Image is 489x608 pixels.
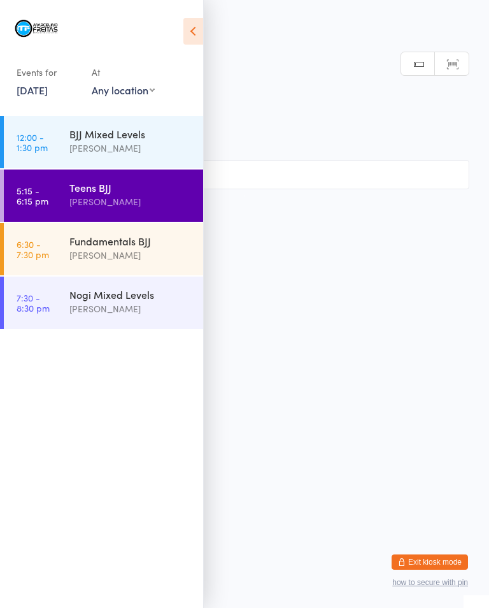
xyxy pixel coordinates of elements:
div: [PERSON_NAME] [69,248,192,263]
div: Teens BJJ [69,180,192,194]
button: how to secure with pin [392,578,468,587]
a: [DATE] [17,83,48,97]
div: Any location [92,83,155,97]
div: [PERSON_NAME] [69,301,192,316]
time: 6:30 - 7:30 pm [17,239,49,259]
a: 5:15 -6:15 pmTeens BJJ[PERSON_NAME] [4,170,203,222]
span: Mat 1 [20,129,469,142]
span: [DATE] 5:15pm [20,104,450,117]
div: [PERSON_NAME] [69,194,192,209]
time: 12:00 - 1:30 pm [17,132,48,152]
time: 7:30 - 8:30 pm [17,293,50,313]
h2: Teens BJJ Check-in [20,76,469,98]
div: BJJ Mixed Levels [69,127,192,141]
div: Events for [17,62,79,83]
div: At [92,62,155,83]
time: 5:15 - 6:15 pm [17,185,48,206]
div: Nogi Mixed Levels [69,287,192,301]
img: Marcelino Freitas Brazilian Jiu-Jitsu [13,10,60,49]
a: 6:30 -7:30 pmFundamentals BJJ[PERSON_NAME] [4,223,203,275]
a: 7:30 -8:30 pmNogi Mixed Levels[PERSON_NAME] [4,277,203,329]
a: 12:00 -1:30 pmBJJ Mixed Levels[PERSON_NAME] [4,116,203,168]
div: Fundamentals BJJ [69,234,192,248]
button: Exit kiosk mode [392,554,468,570]
input: Search [20,160,469,189]
span: [PERSON_NAME] [20,117,450,129]
div: [PERSON_NAME] [69,141,192,156]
